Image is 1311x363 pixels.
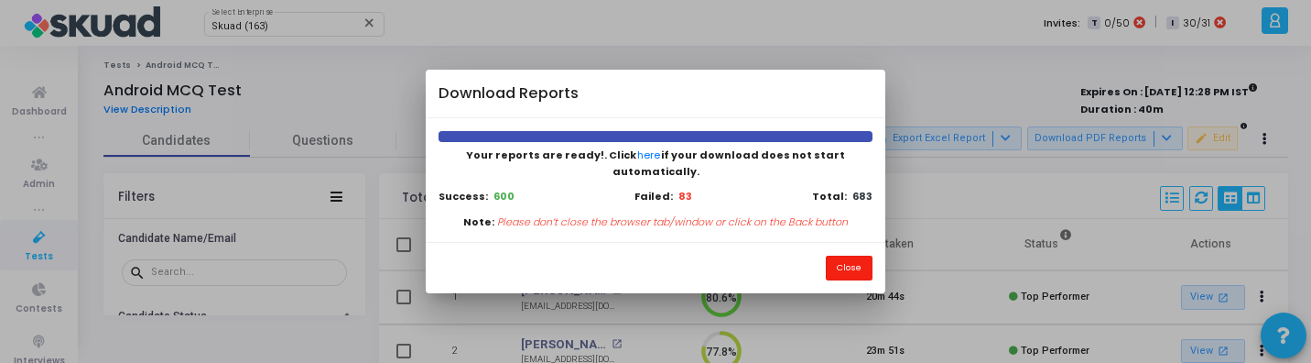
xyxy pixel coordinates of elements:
b: 683 [852,189,872,203]
h4: Download Reports [439,82,579,105]
button: Close [826,256,872,280]
p: Please don’t close the browser tab/window or click on the Back button [497,214,848,230]
b: 600 [493,189,515,203]
button: here [636,147,661,164]
b: 83 [678,189,692,204]
b: Failed: [634,189,673,204]
b: Total: [812,189,847,203]
b: Note: [463,214,494,230]
span: Your reports are ready!. Click if your download does not start automatically. [466,148,845,179]
b: Success: [439,189,488,203]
